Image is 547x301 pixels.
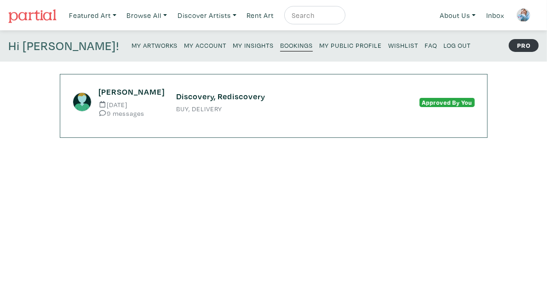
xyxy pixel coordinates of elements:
a: Discover Artists [173,6,241,25]
small: My Insights [233,41,274,50]
strong: PRO [509,39,539,52]
a: Inbox [482,6,508,25]
small: My Artworks [132,41,178,50]
small: 9 messages [98,110,163,117]
small: [DATE] [98,101,163,108]
small: My Public Profile [319,41,382,50]
a: Bookings [280,39,313,51]
a: My Insights [233,39,274,51]
a: Featured Art [65,6,121,25]
a: Wishlist [388,39,418,51]
small: Wishlist [388,41,418,50]
img: phpThumb.php [517,8,530,22]
h6: Discovery, Rediscovery [177,91,371,102]
a: About Us [436,6,480,25]
small: BUY, DELIVERY [177,106,371,112]
a: Rent Art [242,6,278,25]
h4: Hi [PERSON_NAME]! [8,39,119,53]
a: [PERSON_NAME] [DATE] 9 messages Discovery, Rediscovery BUY, DELIVERY Approved By You [73,87,475,117]
small: FAQ [425,41,437,50]
h6: [PERSON_NAME] [98,87,163,97]
span: Approved By You [420,98,475,107]
input: Search [291,10,337,21]
a: Browse All [122,6,171,25]
a: My Public Profile [319,39,382,51]
a: FAQ [425,39,437,51]
small: Log Out [443,41,471,50]
a: My Artworks [132,39,178,51]
a: Log Out [443,39,471,51]
img: avatar.png [73,92,92,112]
small: My Account [184,41,226,50]
small: Bookings [280,41,313,50]
a: My Account [184,39,226,51]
